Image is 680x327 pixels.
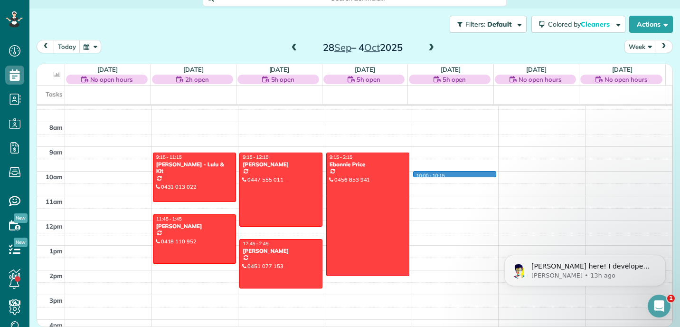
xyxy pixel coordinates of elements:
div: [PERSON_NAME] [242,248,320,254]
span: 9:15 - 12:15 [243,154,268,160]
button: Actions [629,16,673,33]
button: next [655,40,673,53]
span: 9:15 - 2:15 [330,154,352,160]
iframe: Intercom notifications message [490,235,680,301]
span: 5h open [271,75,295,84]
span: 11am [46,198,63,205]
div: [PERSON_NAME] [156,223,233,230]
span: New [14,213,28,223]
span: Default [487,20,512,29]
span: 5h open [443,75,466,84]
span: Sep [334,41,351,53]
span: 9:15 - 11:15 [156,154,182,160]
div: Ebonnie Price [329,161,406,168]
a: [DATE] [97,66,118,73]
button: Colored byCleaners [531,16,625,33]
span: New [14,238,28,247]
span: 1 [667,295,675,302]
span: 11:45 - 1:45 [156,216,182,222]
button: prev [37,40,55,53]
span: 2pm [49,272,63,279]
button: Filters: Default [450,16,527,33]
button: Week [624,40,656,53]
h2: 28 – 4 2025 [303,42,422,53]
span: Cleaners [581,20,611,29]
div: [PERSON_NAME] - Lulu & Kit [156,161,233,175]
a: Filters: Default [445,16,527,33]
span: Oct [364,41,380,53]
span: 1pm [49,247,63,255]
a: [DATE] [355,66,375,73]
span: Filters: [465,20,485,29]
button: Today [54,40,80,53]
span: 10:00 - 10:15 [416,173,445,179]
a: [DATE] [269,66,290,73]
span: 12:45 - 2:45 [243,240,268,247]
a: [DATE] [183,66,204,73]
span: 2h open [185,75,209,84]
span: 3pm [49,297,63,304]
span: Tasks [46,90,63,98]
span: 5h open [357,75,380,84]
span: 10am [46,173,63,181]
a: [DATE] [612,66,633,73]
span: No open hours [90,75,133,84]
span: No open hours [604,75,647,84]
span: 12pm [46,222,63,230]
div: [PERSON_NAME] [242,161,320,168]
a: [DATE] [441,66,461,73]
a: [DATE] [526,66,547,73]
span: 9am [49,148,63,156]
span: Colored by [548,20,613,29]
span: No open hours [519,75,561,84]
iframe: Intercom live chat [648,295,671,317]
span: 8am [49,124,63,131]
